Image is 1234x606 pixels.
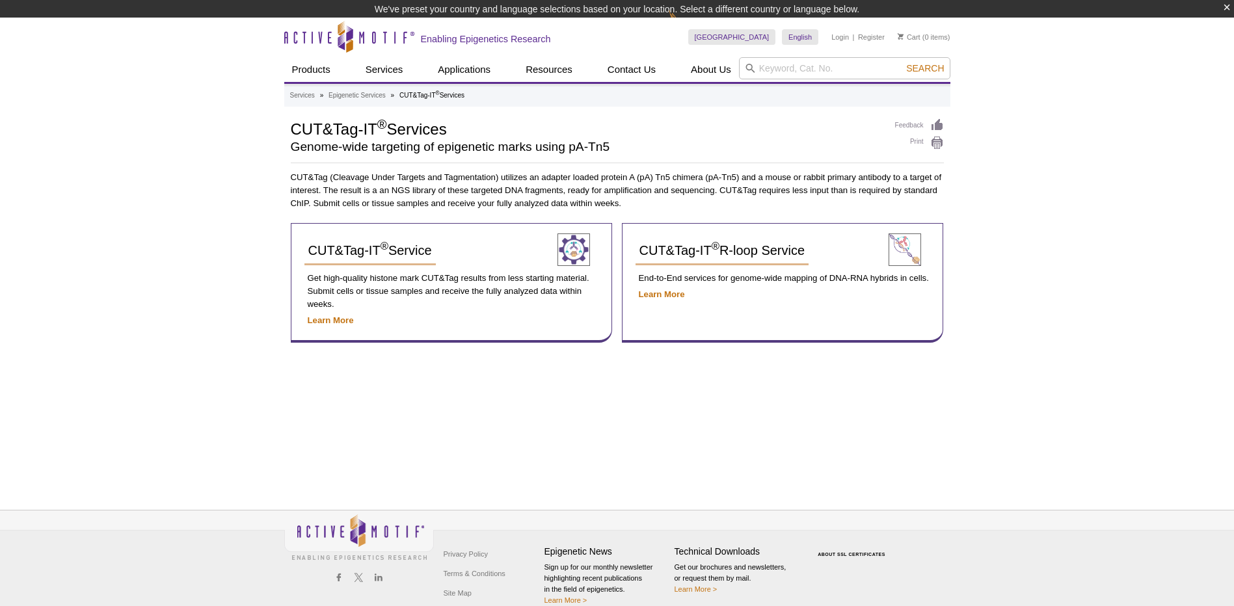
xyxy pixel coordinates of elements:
h4: Technical Downloads [675,546,798,557]
img: Active Motif, [284,510,434,563]
li: » [320,92,324,99]
a: Resources [518,57,580,82]
a: Services [358,57,411,82]
a: Print [895,136,944,150]
a: Learn More > [675,585,718,593]
h2: Genome-wide targeting of epigenetic marks using pA-Tn5 [291,141,882,153]
a: Login [831,33,849,42]
a: Applications [430,57,498,82]
a: Terms & Conditions [440,564,509,583]
a: Contact Us [600,57,664,82]
a: CUT&Tag-IT®Service [304,237,436,265]
img: CUT&Tag-IT® Service [889,233,921,266]
a: CUT&Tag-IT®R-loop Service [636,237,809,265]
li: | [853,29,855,45]
sup: ® [436,89,440,96]
sup: ® [712,240,719,252]
img: Change Here [669,10,703,40]
a: Products [284,57,338,82]
p: End-to-End services for genome-wide mapping of DNA-RNA hybrids in cells. [636,272,930,285]
li: (0 items) [898,29,950,45]
span: Search [906,63,944,73]
sup: ® [381,240,388,252]
a: Learn More > [544,596,587,604]
span: CUT&Tag-IT R-loop Service [639,243,805,257]
a: Register [858,33,885,42]
li: » [391,92,395,99]
input: Keyword, Cat. No. [739,57,950,79]
a: Cart [898,33,920,42]
span: CUT&Tag-IT Service [308,243,432,257]
a: Epigenetic Services [329,90,386,101]
h4: Epigenetic News [544,546,668,557]
a: Services [290,90,315,101]
a: English [782,29,818,45]
button: Search [902,62,948,74]
a: Privacy Policy [440,544,491,564]
h1: CUT&Tag-IT Services [291,118,882,138]
a: Learn More [308,315,354,325]
sup: ® [377,117,387,131]
a: [GEOGRAPHIC_DATA] [688,29,776,45]
h2: Enabling Epigenetics Research [421,33,551,45]
p: Get high-quality histone mark CUT&Tag results from less starting material. Submit cells or tissue... [304,272,598,311]
a: About Us [683,57,739,82]
li: CUT&Tag-IT Services [399,92,464,99]
a: Feedback [895,118,944,133]
a: Site Map [440,583,475,603]
a: Learn More [639,289,685,299]
img: CUT&Tag-IT® Service [557,233,590,266]
img: Your Cart [898,33,904,40]
p: Sign up for our monthly newsletter highlighting recent publications in the field of epigenetics. [544,562,668,606]
a: ABOUT SSL CERTIFICATES [818,552,885,557]
p: CUT&Tag (Cleavage Under Targets and Tagmentation) utilizes an adapter loaded protein A (pA) Tn5 c... [291,171,944,210]
table: Click to Verify - This site chose Symantec SSL for secure e-commerce and confidential communicati... [805,533,902,562]
p: Get our brochures and newsletters, or request them by mail. [675,562,798,595]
